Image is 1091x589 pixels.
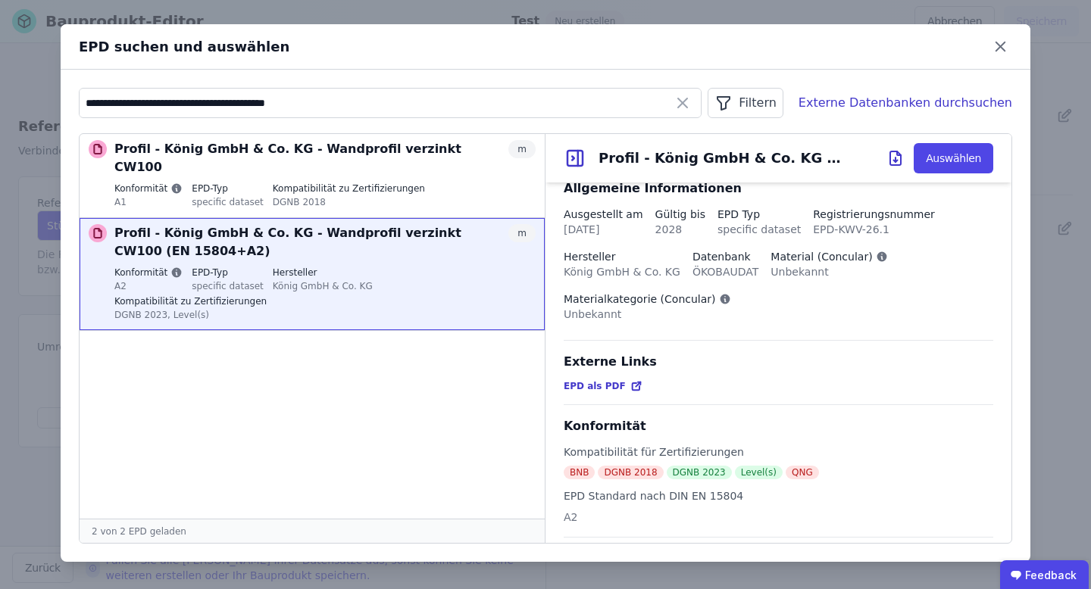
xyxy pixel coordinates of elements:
[508,140,536,158] div: m
[114,182,183,195] label: Konformität
[273,195,425,208] div: DGNB 2018
[717,207,801,222] div: EPD Typ
[771,249,887,264] div: Material (Concular)
[564,222,643,237] div: [DATE]
[598,466,663,479] div: DGNB 2018
[114,140,508,176] p: Profil - König GmbH & Co. KG - Wandprofil verzinkt CW100
[114,279,183,292] div: A2
[564,207,643,222] div: Ausgestellt am
[786,466,819,479] div: QNG
[667,466,732,479] div: DGNB 2023
[564,488,743,510] div: EPD Standard nach DIN EN 15804
[192,195,264,208] div: specific dataset
[813,207,935,222] div: Registrierungsnummer
[114,307,267,321] div: DGNB 2023, Level(s)
[692,249,758,264] div: Datenbank
[564,249,680,264] div: Hersteller
[564,417,993,435] div: Konformität
[273,279,373,292] div: König GmbH & Co. KG
[79,36,989,58] div: EPD suchen und auswählen
[114,224,508,260] p: Profil - König GmbH & Co. KG - Wandprofil verzinkt CW100 (EN 15804+A2)
[564,510,743,525] div: A2
[599,148,841,169] div: Profil - König GmbH & Co. KG - Wandprofil verzinkt CW100 (EN 15804+A2)
[564,291,731,307] div: Materialkategorie (Concular)
[735,466,783,479] div: Level(s)
[564,380,626,392] span: EPD als PDF
[564,466,595,479] div: BNB
[273,266,373,279] label: Hersteller
[564,179,993,198] div: Allgemeine Informationen
[508,224,536,242] div: m
[564,264,680,279] div: König GmbH & Co. KG
[192,279,264,292] div: specific dataset
[692,264,758,279] div: ÖKOBAUDAT
[655,207,705,222] div: Gültig bis
[564,307,731,322] div: Unbekannt
[80,519,545,543] div: 2 von 2 EPD geladen
[192,266,264,279] label: EPD-Typ
[273,182,425,195] label: Kompatibilität zu Zertifizierungen
[192,182,264,195] label: EPD-Typ
[914,143,993,173] button: Auswählen
[655,222,705,237] div: 2028
[564,444,822,466] div: Kompatibilität für Zertifizierungen
[114,195,183,208] div: A1
[114,266,183,279] label: Konformität
[564,353,993,371] div: Externe Links
[708,88,783,118] button: Filtern
[799,94,1012,112] div: Externe Datenbanken durchsuchen
[771,264,887,279] div: Unbekannt
[717,222,801,237] div: specific dataset
[114,295,267,307] label: Kompatibilität zu Zertifizierungen
[813,222,935,237] div: EPD-KWV-26.1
